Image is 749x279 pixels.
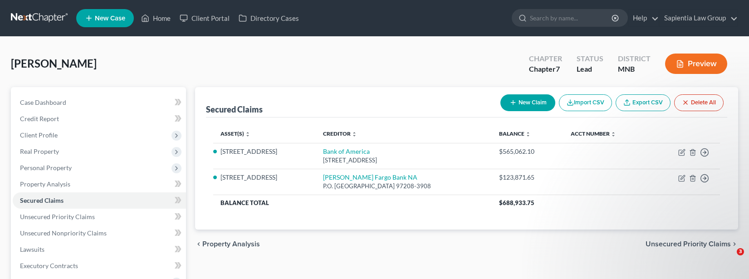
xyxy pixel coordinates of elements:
[202,240,260,248] span: Property Analysis
[220,130,250,137] a: Asset(s) unfold_more
[95,15,125,22] span: New Case
[13,111,186,127] a: Credit Report
[731,240,738,248] i: chevron_right
[499,130,531,137] a: Balance unfold_more
[13,176,186,192] a: Property Analysis
[20,147,59,155] span: Real Property
[195,240,260,248] button: chevron_left Property Analysis
[20,115,59,122] span: Credit Report
[529,54,562,64] div: Chapter
[20,245,44,253] span: Lawsuits
[499,147,556,156] div: $565,062.10
[571,130,616,137] a: Acct Number unfold_more
[20,229,107,237] span: Unsecured Nonpriority Claims
[718,248,740,270] iframe: Intercom live chat
[352,132,357,137] i: unfold_more
[323,130,357,137] a: Creditor unfold_more
[323,173,417,181] a: [PERSON_NAME] Fargo Bank NA
[525,132,531,137] i: unfold_more
[13,94,186,111] a: Case Dashboard
[556,64,560,73] span: 7
[245,132,250,137] i: unfold_more
[20,262,78,269] span: Executory Contracts
[499,173,556,182] div: $123,871.65
[13,258,186,274] a: Executory Contracts
[11,57,97,70] span: [PERSON_NAME]
[323,147,370,155] a: Bank of America
[674,94,724,111] button: Delete All
[137,10,175,26] a: Home
[737,248,744,255] span: 3
[20,196,64,204] span: Secured Claims
[646,240,731,248] span: Unsecured Priority Claims
[499,199,534,206] span: $688,933.75
[206,104,263,115] div: Secured Claims
[628,10,659,26] a: Help
[616,94,671,111] a: Export CSV
[529,64,562,74] div: Chapter
[13,225,186,241] a: Unsecured Nonpriority Claims
[530,10,613,26] input: Search by name...
[220,173,308,182] li: [STREET_ADDRESS]
[175,10,234,26] a: Client Portal
[234,10,304,26] a: Directory Cases
[500,94,555,111] button: New Claim
[577,54,603,64] div: Status
[20,98,66,106] span: Case Dashboard
[559,94,612,111] button: Import CSV
[195,240,202,248] i: chevron_left
[220,147,308,156] li: [STREET_ADDRESS]
[618,64,651,74] div: MNB
[20,131,58,139] span: Client Profile
[646,240,738,248] button: Unsecured Priority Claims chevron_right
[13,209,186,225] a: Unsecured Priority Claims
[323,156,485,165] div: [STREET_ADDRESS]
[323,182,485,191] div: P.O. [GEOGRAPHIC_DATA] 97208-3908
[20,213,95,220] span: Unsecured Priority Claims
[665,54,727,74] button: Preview
[611,132,616,137] i: unfold_more
[20,180,70,188] span: Property Analysis
[13,241,186,258] a: Lawsuits
[618,54,651,64] div: District
[13,192,186,209] a: Secured Claims
[577,64,603,74] div: Lead
[20,164,72,171] span: Personal Property
[660,10,738,26] a: Sapientia Law Group
[213,195,492,211] th: Balance Total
